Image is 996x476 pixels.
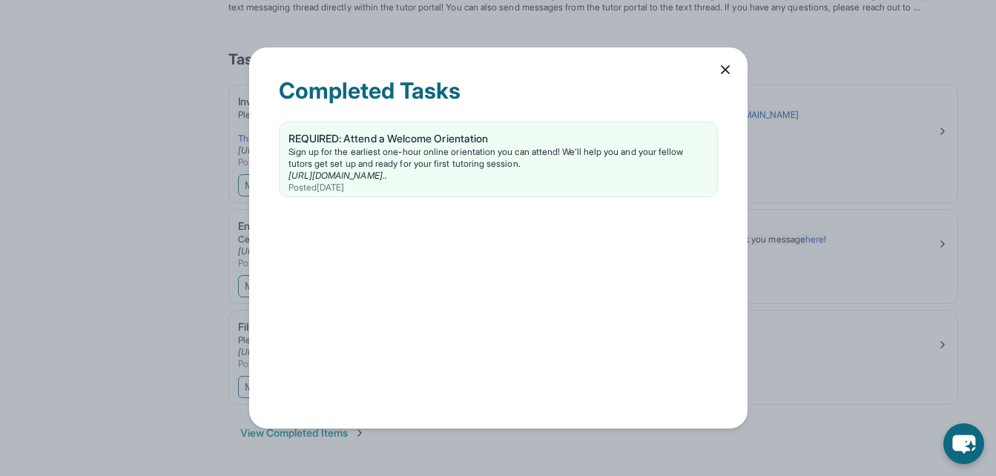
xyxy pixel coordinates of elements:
[943,423,984,464] button: chat-button
[279,77,718,122] div: Completed Tasks
[288,131,708,146] div: REQUIRED: Attend a Welcome Orientation
[280,122,717,196] a: REQUIRED: Attend a Welcome OrientationSign up for the earliest one-hour online orientation you ca...
[288,170,387,181] a: [URL][DOMAIN_NAME]..
[288,182,708,194] div: Posted [DATE]
[288,146,708,170] div: Sign up for the earliest one-hour online orientation you can attend! We’ll help you and your fell...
